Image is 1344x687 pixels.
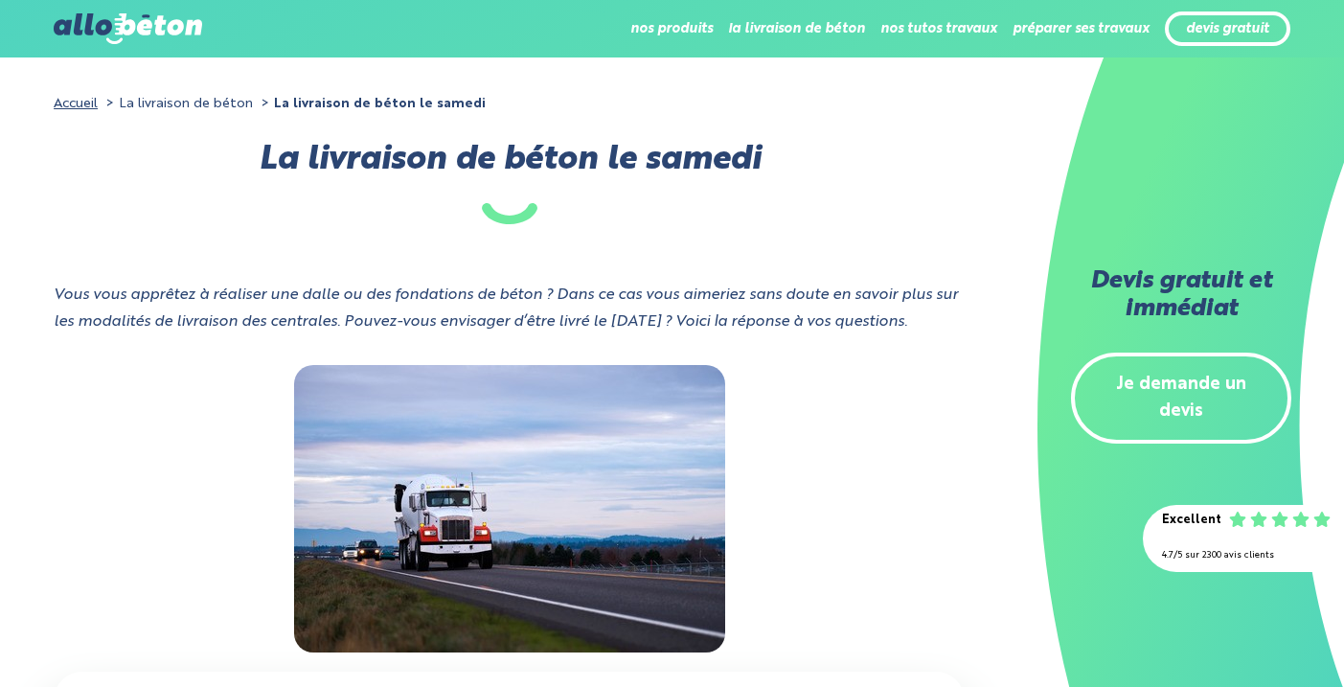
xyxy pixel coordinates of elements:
[102,90,253,118] li: La livraison de béton
[54,13,201,44] img: allobéton
[1162,542,1325,570] div: 4.7/5 sur 2300 avis clients
[630,6,713,52] li: nos produits
[54,147,965,224] h1: La livraison de béton le samedi
[257,90,486,118] li: La livraison de béton le samedi
[1071,353,1291,445] a: Je demande un devis
[54,287,958,331] i: Vous vous apprêtez à réaliser une dalle ou des fondations de béton ? Dans ce cas vous aimeriez sa...
[54,97,98,110] a: Accueil
[880,6,997,52] li: nos tutos travaux
[1186,21,1269,37] a: devis gratuit
[728,6,865,52] li: la livraison de béton
[294,365,725,653] img: Livraison béton samedi
[1162,507,1221,535] div: Excellent
[1071,268,1291,324] h2: Devis gratuit et immédiat
[1013,6,1150,52] li: préparer ses travaux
